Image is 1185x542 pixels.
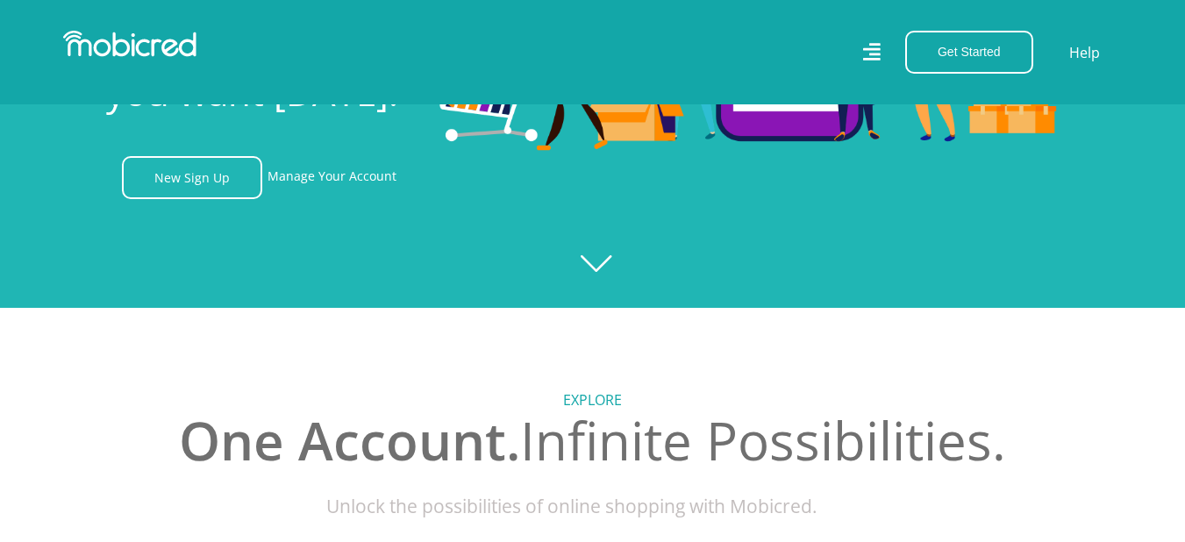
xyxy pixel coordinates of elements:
span: One Account. [179,404,520,476]
img: Mobicred [63,31,196,57]
h5: Explore [106,392,1080,409]
h2: Infinite Possibilities. [106,409,1080,472]
p: Unlock the possibilities of online shopping with Mobicred. [106,493,1080,521]
a: Manage Your Account [268,156,396,199]
a: Help [1068,41,1101,64]
a: New Sign Up [122,156,262,199]
button: Get Started [905,31,1033,74]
